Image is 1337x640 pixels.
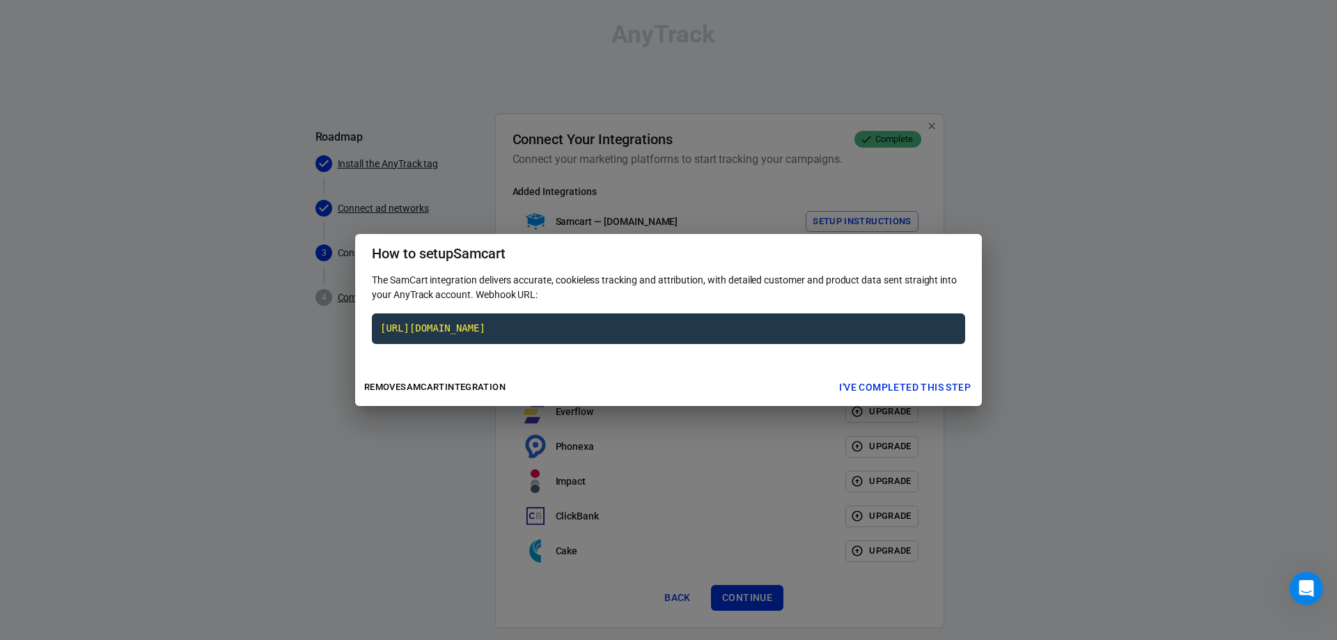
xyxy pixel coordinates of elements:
h2: How to setup Samcart [355,234,982,273]
span: The SamCart integration delivers accurate, cookieless tracking and attribution, with detailed cus... [372,274,957,300]
code: Click to copy [372,313,965,344]
button: I've completed this step [834,375,976,400]
span: Webhook URL: [476,289,538,300]
iframe: Intercom live chat [1290,572,1323,605]
button: RemoveSamcartintegration [361,377,509,398]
